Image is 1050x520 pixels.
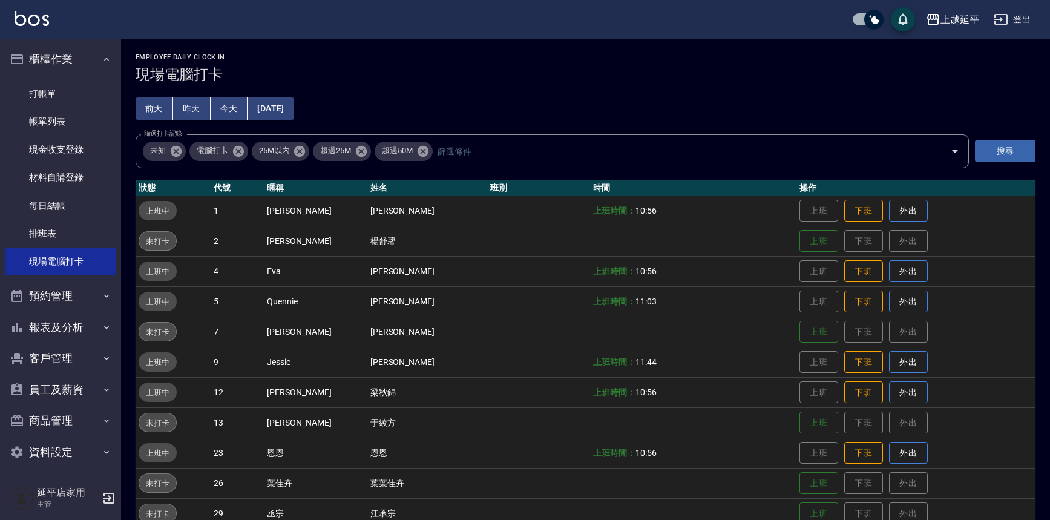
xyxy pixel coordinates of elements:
[5,108,116,136] a: 帳單列表
[375,142,433,161] div: 超過50M
[5,80,116,108] a: 打帳單
[367,256,487,286] td: [PERSON_NAME]
[211,317,264,347] td: 7
[367,226,487,256] td: 楊舒馨
[139,205,177,217] span: 上班中
[435,140,930,162] input: 篩選條件
[143,145,173,157] span: 未知
[211,407,264,438] td: 13
[313,142,371,161] div: 超過25M
[889,351,928,374] button: 外出
[889,260,928,283] button: 外出
[136,97,173,120] button: 前天
[367,468,487,498] td: 葉葉佳卉
[799,321,838,343] button: 上班
[211,438,264,468] td: 23
[139,386,177,399] span: 上班中
[367,180,487,196] th: 姓名
[211,256,264,286] td: 4
[211,180,264,196] th: 代號
[635,448,657,458] span: 10:56
[593,206,635,216] b: 上班時間：
[844,200,883,222] button: 下班
[264,407,367,438] td: [PERSON_NAME]
[5,374,116,406] button: 員工及薪資
[139,235,176,248] span: 未打卡
[143,142,186,161] div: 未知
[211,226,264,256] td: 2
[139,265,177,278] span: 上班中
[593,357,635,367] b: 上班時間：
[139,295,177,308] span: 上班中
[5,192,116,220] a: 每日結帳
[139,326,176,338] span: 未打卡
[173,97,211,120] button: 昨天
[367,407,487,438] td: 于綾方
[635,387,657,397] span: 10:56
[844,381,883,404] button: 下班
[593,297,635,306] b: 上班時間：
[635,357,657,367] span: 11:44
[211,196,264,226] td: 1
[889,442,928,464] button: 外出
[264,347,367,377] td: Jessic
[15,11,49,26] img: Logo
[139,477,176,490] span: 未打卡
[367,438,487,468] td: 恩恩
[940,12,979,27] div: 上越延平
[264,180,367,196] th: 暱稱
[367,196,487,226] td: [PERSON_NAME]
[635,266,657,276] span: 10:56
[252,142,310,161] div: 25M以內
[252,145,297,157] span: 25M以內
[211,286,264,317] td: 5
[264,377,367,407] td: [PERSON_NAME]
[889,381,928,404] button: 外出
[593,387,635,397] b: 上班時間：
[796,180,1035,196] th: 操作
[144,129,182,138] label: 篩選打卡記錄
[5,436,116,468] button: 資料設定
[5,405,116,436] button: 商品管理
[635,206,657,216] span: 10:56
[248,97,294,120] button: [DATE]
[945,142,965,161] button: Open
[5,220,116,248] a: 排班表
[211,97,248,120] button: 今天
[844,291,883,313] button: 下班
[5,163,116,191] a: 材料自購登錄
[189,142,248,161] div: 電腦打卡
[487,180,590,196] th: 班別
[264,468,367,498] td: 葉佳卉
[189,145,235,157] span: 電腦打卡
[921,7,984,32] button: 上越延平
[593,266,635,276] b: 上班時間：
[799,230,838,252] button: 上班
[264,438,367,468] td: 恩恩
[375,145,420,157] span: 超過50M
[5,44,116,75] button: 櫃檯作業
[590,180,796,196] th: 時間
[37,487,99,499] h5: 延平店家用
[635,297,657,306] span: 11:03
[211,377,264,407] td: 12
[139,447,177,459] span: 上班中
[367,286,487,317] td: [PERSON_NAME]
[264,317,367,347] td: [PERSON_NAME]
[37,499,99,510] p: 主管
[264,256,367,286] td: Eva
[139,416,176,429] span: 未打卡
[844,260,883,283] button: 下班
[799,412,838,434] button: 上班
[367,317,487,347] td: [PERSON_NAME]
[211,468,264,498] td: 26
[139,356,177,369] span: 上班中
[5,136,116,163] a: 現金收支登錄
[136,66,1035,83] h3: 現場電腦打卡
[593,448,635,458] b: 上班時間：
[367,347,487,377] td: [PERSON_NAME]
[844,442,883,464] button: 下班
[889,200,928,222] button: 外出
[889,291,928,313] button: 外出
[5,248,116,275] a: 現場電腦打卡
